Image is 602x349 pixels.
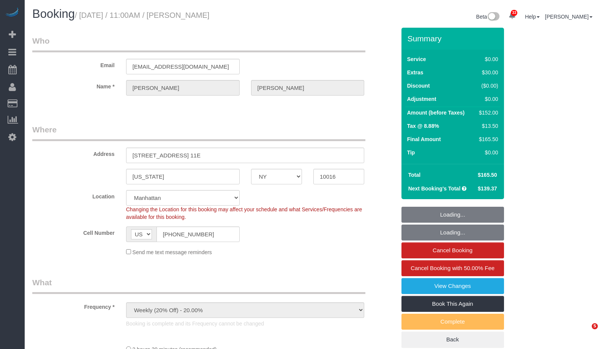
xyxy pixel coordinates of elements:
div: $0.00 [476,149,498,156]
span: $139.37 [478,186,497,192]
span: 5 [592,323,598,329]
span: Send me text message reminders [133,249,212,255]
label: Address [27,148,120,158]
div: $165.50 [476,135,498,143]
p: Booking is complete and its Frequency cannot be changed [126,320,365,327]
a: View Changes [401,278,504,294]
label: Location [27,190,120,200]
legend: What [32,277,365,294]
input: First Name [126,80,240,96]
a: [PERSON_NAME] [545,14,593,20]
h3: Summary [408,34,500,43]
a: Cancel Booking [401,242,504,258]
strong: Total [408,172,420,178]
span: 33 [511,10,517,16]
label: Tax @ 8.88% [407,122,439,130]
a: Book This Again [401,296,504,312]
label: Discount [407,82,430,90]
span: Changing the Location for this booking may affect your schedule and what Services/Frequencies are... [126,206,362,220]
label: Name * [27,80,120,90]
div: ($0.00) [476,82,498,90]
input: Zip Code [313,169,364,184]
label: Frequency * [27,300,120,311]
div: $0.00 [476,95,498,103]
div: $0.00 [476,55,498,63]
input: City [126,169,240,184]
legend: Who [32,35,365,52]
label: Cell Number [27,226,120,237]
input: Email [126,59,240,74]
a: Beta [476,14,500,20]
label: Tip [407,149,415,156]
span: Cancel Booking with 50.00% Fee [411,265,495,271]
label: Amount (before Taxes) [407,109,465,116]
iframe: Intercom live chat [576,323,594,341]
a: Help [525,14,540,20]
input: Cell Number [156,226,240,242]
div: $152.00 [476,109,498,116]
legend: Where [32,124,365,141]
img: Automaid Logo [5,8,20,18]
img: New interface [487,12,499,22]
small: / [DATE] / 11:00AM / [PERSON_NAME] [75,11,209,19]
span: $165.50 [478,172,497,178]
a: 33 [505,8,520,24]
strong: Next Booking's Total [408,186,461,192]
input: Last Name [251,80,365,96]
div: $13.50 [476,122,498,130]
label: Final Amount [407,135,441,143]
span: Booking [32,7,75,20]
label: Service [407,55,426,63]
div: $30.00 [476,69,498,76]
a: Cancel Booking with 50.00% Fee [401,260,504,276]
label: Email [27,59,120,69]
label: Adjustment [407,95,436,103]
label: Extras [407,69,423,76]
a: Back [401,332,504,347]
